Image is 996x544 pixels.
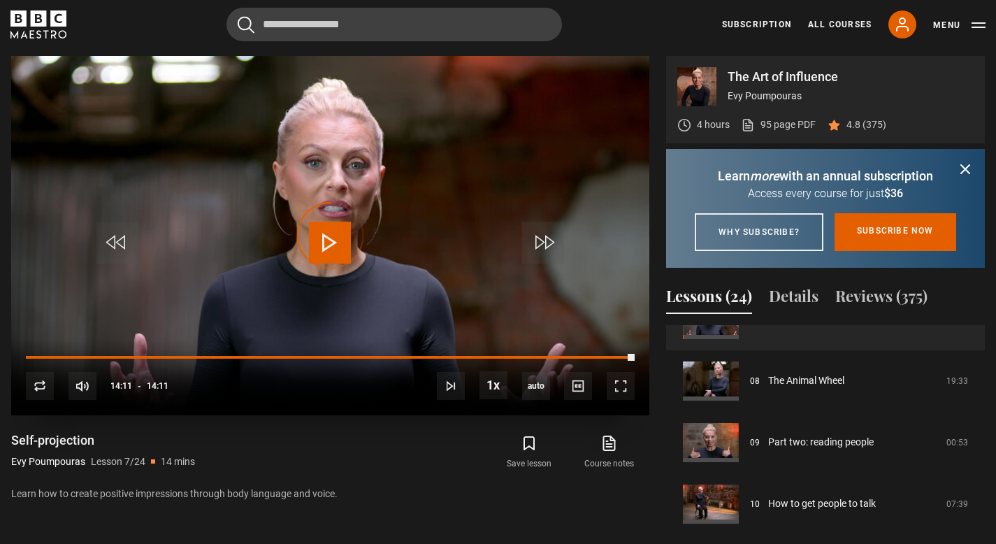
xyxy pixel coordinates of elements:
[11,487,649,501] p: Learn how to create positive impressions through body language and voice.
[695,213,823,251] a: Why subscribe?
[479,371,507,399] button: Playback Rate
[750,169,779,183] i: more
[11,432,195,449] h1: Self-projection
[161,454,195,469] p: 14 mins
[110,373,132,399] span: 14:11
[683,166,968,185] p: Learn with an annual subscription
[11,56,649,415] video-js: Video Player
[933,18,986,32] button: Toggle navigation
[138,381,141,391] span: -
[564,372,592,400] button: Captions
[884,187,903,200] span: $36
[147,373,168,399] span: 14:11
[697,117,730,132] p: 4 hours
[522,372,550,400] span: auto
[68,372,96,400] button: Mute
[91,454,145,469] p: Lesson 7/24
[238,16,254,34] button: Submit the search query
[10,10,66,38] svg: BBC Maestro
[808,18,872,31] a: All Courses
[741,117,816,132] a: 95 page PDF
[768,496,876,511] a: How to get people to talk
[769,285,818,314] button: Details
[768,435,874,450] a: Part two: reading people
[728,71,974,83] p: The Art of Influence
[666,285,752,314] button: Lessons (24)
[11,454,85,469] p: Evy Poumpouras
[26,356,635,359] div: Progress Bar
[437,372,465,400] button: Next Lesson
[522,372,550,400] div: Current quality: 720p
[489,432,569,473] button: Save lesson
[835,213,956,251] a: Subscribe now
[728,89,974,103] p: Evy Poumpouras
[835,285,928,314] button: Reviews (375)
[768,373,844,388] a: The Animal Wheel
[226,8,562,41] input: Search
[570,432,649,473] a: Course notes
[722,18,791,31] a: Subscription
[26,372,54,400] button: Replay
[607,372,635,400] button: Fullscreen
[768,312,830,327] a: Self-projection
[683,185,968,202] p: Access every course for just
[846,117,886,132] p: 4.8 (375)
